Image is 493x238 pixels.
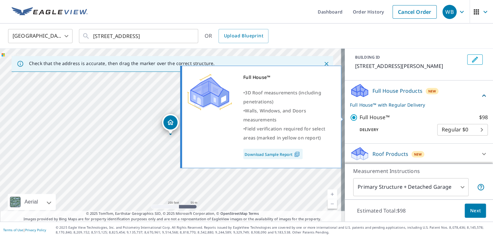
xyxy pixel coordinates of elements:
[293,151,301,157] img: Pdf Icon
[243,88,333,106] div: •
[224,32,263,40] span: Upload Blueprint
[467,54,483,65] button: Edit building 1
[243,149,303,159] a: Download Sample Report
[25,228,46,232] a: Privacy Policy
[479,113,488,121] p: $98
[187,73,232,111] img: Premium
[327,199,337,209] a: Current Level 17, Zoom Out
[470,207,481,215] span: Next
[350,146,488,162] div: Roof ProductsNew
[23,194,40,210] div: Aerial
[29,61,215,66] p: Check that the address is accurate, then drag the marker over the correct structure.
[243,108,306,123] span: Walls, Windows, and Doors measurements
[372,87,422,95] p: Full House Products
[428,89,436,94] span: New
[218,29,268,43] a: Upload Blueprint
[56,225,490,235] p: © 2025 Eagle View Technologies, Inc. and Pictometry International Corp. All Rights Reserved. Repo...
[355,62,465,70] p: [STREET_ADDRESS][PERSON_NAME]
[93,27,185,45] input: Search by address or latitude-longitude
[3,228,46,232] p: |
[465,204,486,218] button: Next
[12,7,88,17] img: EV Logo
[353,167,485,175] p: Measurement Instructions
[248,211,259,216] a: Terms
[442,5,457,19] div: WB
[477,183,485,191] span: Your report will include the primary structure and a detached garage if one exists.
[243,106,333,124] div: •
[3,228,23,232] a: Terms of Use
[372,150,408,158] p: Roof Products
[353,178,469,196] div: Primary Structure + Detached Garage
[352,204,411,218] p: Estimated Total: $98
[350,83,488,108] div: Full House ProductsNewFull House™ with Regular Delivery
[243,73,333,82] div: Full House™
[8,27,72,45] div: [GEOGRAPHIC_DATA]
[243,124,333,142] div: •
[414,152,422,157] span: New
[322,60,331,68] button: Close
[355,54,380,60] p: BUILDING ID
[86,211,259,216] span: © 2025 TomTom, Earthstar Geographics SIO, © 2025 Microsoft Corporation, ©
[243,126,325,141] span: Field verification required for select areas (marked in yellow on report)
[327,189,337,199] a: Current Level 17, Zoom In
[8,194,56,210] div: Aerial
[437,121,488,139] div: Regular $0
[220,211,247,216] a: OpenStreetMap
[162,114,179,134] div: Dropped pin, building 1, Residential property, 1818 Grant St Aliquippa, PA 15001
[350,127,437,133] p: Delivery
[392,5,437,19] a: Cancel Order
[360,113,390,121] p: Full House™
[243,90,321,105] span: 3D Roof measurements (including penetrations)
[350,101,480,108] p: Full House™ with Regular Delivery
[205,29,268,43] div: OR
